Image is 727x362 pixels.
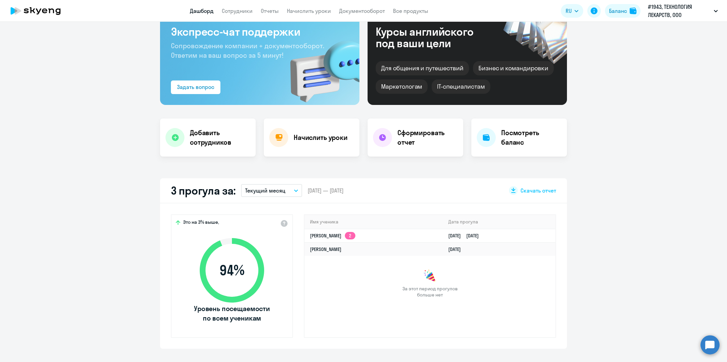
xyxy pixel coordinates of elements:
[193,262,271,278] span: 94 %
[630,7,636,14] img: balance
[376,61,469,75] div: Для общения и путешествий
[432,79,490,94] div: IT-специалистам
[448,233,484,239] a: [DATE][DATE]
[345,232,355,239] app-skyeng-badge: 2
[501,128,562,147] h4: Посмотреть баланс
[605,4,641,18] button: Балансbalance
[609,7,627,15] div: Баланс
[294,133,348,142] h4: Начислить уроки
[423,269,437,283] img: congrats
[401,286,458,298] span: За этот период прогулов больше нет
[183,219,219,227] span: Это на 3% выше,
[443,215,555,229] th: Дата прогула
[261,7,279,14] a: Отчеты
[190,128,250,147] h4: Добавить сотрудников
[241,184,302,197] button: Текущий месяц
[339,7,385,14] a: Документооборот
[310,246,341,252] a: [PERSON_NAME]
[193,304,271,323] span: Уровень посещаемости по всем ученикам
[171,25,349,38] h3: Экспресс-чат поддержки
[304,215,443,229] th: Имя ученика
[566,7,572,15] span: RU
[376,26,492,49] div: Курсы английского под ваши цели
[171,41,324,59] span: Сопровождение компании + документооборот. Ответим на ваш вопрос за 5 минут!
[171,184,236,197] h2: 3 прогула за:
[520,187,556,194] span: Скачать отчет
[287,7,331,14] a: Начислить уроки
[448,246,466,252] a: [DATE]
[648,3,711,19] p: #1943, ТЕХНОЛОГИЯ ЛЕКАРСТВ, ООО
[310,233,355,239] a: [PERSON_NAME]2
[280,29,359,105] img: bg-img
[308,187,343,194] span: [DATE] — [DATE]
[245,186,286,195] p: Текущий месяц
[393,7,428,14] a: Все продукты
[645,3,721,19] button: #1943, ТЕХНОЛОГИЯ ЛЕКАРСТВ, ООО
[397,128,458,147] h4: Сформировать отчет
[171,80,220,94] button: Задать вопрос
[222,7,253,14] a: Сотрудники
[376,79,428,94] div: Маркетологам
[177,83,214,91] div: Задать вопрос
[473,61,554,75] div: Бизнес и командировки
[190,7,214,14] a: Дашборд
[561,4,583,18] button: RU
